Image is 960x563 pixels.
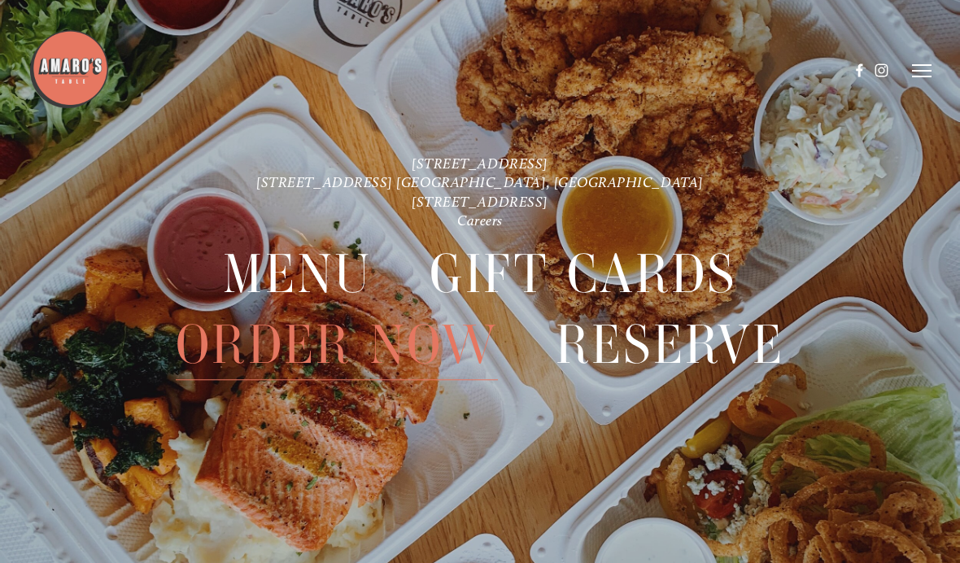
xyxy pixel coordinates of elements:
span: Order Now [176,310,498,380]
a: Order Now [176,310,498,379]
a: Reserve [556,310,784,379]
span: Gift Cards [430,240,736,310]
span: Menu [223,240,372,310]
a: Menu [223,240,372,309]
a: [STREET_ADDRESS] [412,193,548,210]
a: Careers [457,212,503,229]
a: Gift Cards [430,240,736,309]
a: [STREET_ADDRESS] [412,155,548,172]
span: Reserve [556,310,784,380]
img: Amaro's Table [28,28,110,110]
a: [STREET_ADDRESS] [GEOGRAPHIC_DATA], [GEOGRAPHIC_DATA] [256,174,704,191]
